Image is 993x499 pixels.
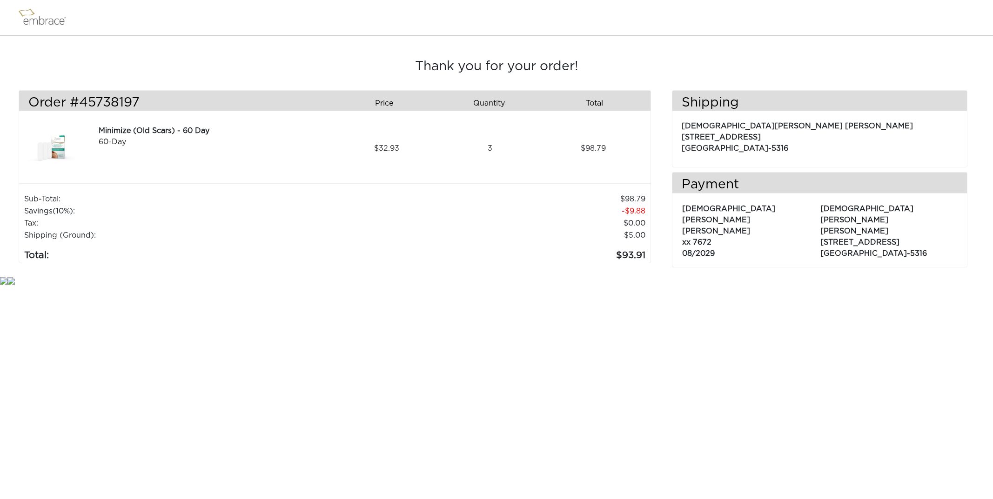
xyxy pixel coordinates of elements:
[24,193,366,205] td: Sub-Total:
[820,199,957,259] p: [DEMOGRAPHIC_DATA][PERSON_NAME] [PERSON_NAME] [STREET_ADDRESS] [GEOGRAPHIC_DATA]-5316
[24,229,366,241] td: Shipping (Ground):
[682,239,711,246] span: xx 7672
[24,241,366,263] td: Total:
[16,6,77,29] img: logo.png
[366,241,646,263] td: 93.91
[473,98,505,109] span: Quantity
[366,193,646,205] td: 98.79
[682,250,715,257] span: 08/2029
[28,125,75,172] img: dfa70dfa-8e49-11e7-8b1f-02e45ca4b85b.jpeg
[335,95,440,111] div: Price
[24,205,366,217] td: Savings :
[672,177,967,193] h3: Payment
[99,125,331,136] div: Minimize (Old Scars) - 60 Day
[672,95,967,111] h3: Shipping
[488,143,492,154] span: 3
[374,143,399,154] span: 32.93
[7,277,15,285] img: star.gif
[366,205,646,217] td: 9.88
[19,59,974,75] h3: Thank you for your order!
[682,116,958,154] p: [DEMOGRAPHIC_DATA][PERSON_NAME] [PERSON_NAME] [STREET_ADDRESS] [GEOGRAPHIC_DATA]-5316
[53,207,73,215] span: (10%)
[99,136,331,147] div: 60-Day
[545,95,651,111] div: Total
[366,217,646,229] td: 0.00
[581,143,606,154] span: 98.79
[682,205,775,235] span: [DEMOGRAPHIC_DATA][PERSON_NAME] [PERSON_NAME]
[366,229,646,241] td: $5.00
[28,95,328,111] h3: Order #45738197
[24,217,366,229] td: Tax:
